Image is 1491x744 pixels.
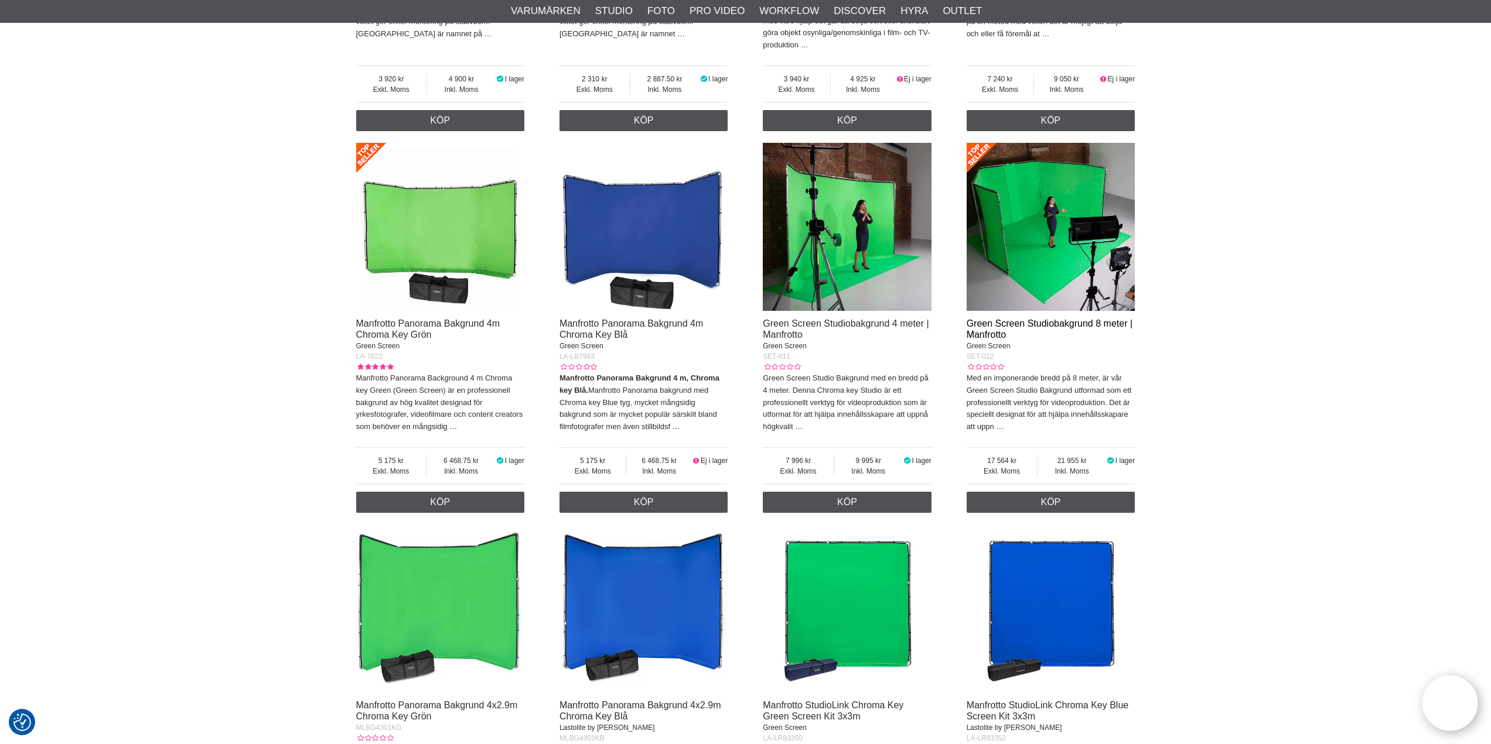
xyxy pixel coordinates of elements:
span: 3 940 [763,74,830,84]
a: Köp [763,492,932,513]
span: Green Screen [356,342,400,350]
img: Green Screen Studiobakgrund 8 meter | Manfrotto [967,143,1135,311]
span: SET-012 [967,352,994,361]
span: Lastolite by [PERSON_NAME] [967,724,1062,732]
span: Exkl. Moms [763,466,834,476]
i: I lager [1106,457,1115,465]
span: Inkl. Moms [831,84,896,95]
a: Workflow [759,4,819,19]
span: 2 887.50 [630,74,700,84]
img: Revisit consent button [13,714,31,731]
span: 9 050 [1034,74,1099,84]
a: Studio [595,4,633,19]
a: … [485,29,492,38]
span: 3 920 [356,74,427,84]
a: Köp [763,110,932,131]
i: Ej i lager [692,457,701,465]
a: Manfrotto Panorama Bakgrund 4x2.9m Chroma Key Blå [559,700,721,721]
span: 4 900 [427,74,496,84]
a: Köp [559,492,728,513]
img: Green Screen Studiobakgrund 4 meter | Manfrotto [763,143,932,311]
span: Exkl. Moms [559,84,630,95]
a: Manfrotto StudioLink Chroma Key Blue Screen Kit 3x3m [967,700,1129,721]
a: … [673,422,680,431]
span: Green Screen [763,724,807,732]
i: I lager [496,457,505,465]
span: I lager [505,457,524,465]
span: SET-011 [763,352,790,361]
p: Manfrotto Panorama Background 4 m Chroma key Green (Green Screen) är en professionell bakgrund av... [356,372,525,433]
span: LA-LR83352 [967,734,1006,742]
a: Köp [967,492,1135,513]
p: Green Screen Studio Bakgrund med en bredd på 4 meter. Denna Chroma key Studio är ett professionel... [763,372,932,433]
span: Inkl. Moms [630,84,700,95]
a: Outlet [943,4,982,19]
span: 5 175 [559,455,626,466]
span: Exkl. Moms [356,466,427,476]
a: Manfrotto StudioLink Chroma Key Green Screen Kit 3x3m [763,700,903,721]
span: Exkl. Moms [763,84,830,95]
a: … [1042,29,1049,38]
i: I lager [903,457,912,465]
span: MLBG4301KB [559,734,605,742]
i: I lager [699,75,708,83]
span: 2 310 [559,74,630,84]
a: Green Screen Studiobakgrund 4 meter | Manfrotto [763,318,929,340]
span: 7 240 [967,74,1034,84]
span: Exkl. Moms [559,466,626,476]
span: MLBG4301KG [356,724,402,732]
div: Kundbetyg: 0 [763,362,800,372]
i: Ej i lager [1099,75,1108,83]
div: Kundbetyg: 5.00 [356,362,394,372]
a: Köp [559,110,728,131]
span: LA-7622 [356,352,383,361]
a: Manfrotto Panorama Bakgrund 4x2.9m Chroma Key Grön [356,700,518,721]
img: Manfrotto StudioLink Chroma Key Blue Screen Kit 3x3m [967,524,1135,693]
span: Exkl. Moms [967,84,1034,95]
a: Discover [834,4,886,19]
a: Manfrotto Panorama Bakgrund 4m Chroma Key Blå [559,318,703,340]
span: Inkl. Moms [1038,466,1106,476]
span: I lager [505,75,524,83]
div: Kundbetyg: 0 [356,733,394,743]
span: Inkl. Moms [427,466,496,476]
span: I lager [1115,457,1135,465]
a: … [677,29,685,38]
span: 6 468.75 [427,455,496,466]
span: 5 175 [356,455,427,466]
p: Manfrotto Panorama bakgrund med Chroma key Blue tyg, mycket mångsidig bakgrund som är mycket popu... [559,372,728,433]
span: Ej i lager [1107,75,1135,83]
a: Hyra [900,4,928,19]
i: Ej i lager [895,75,904,83]
a: … [801,40,808,49]
a: Foto [647,4,675,19]
a: … [449,422,457,431]
strong: Manfrotto Panorama Bakgrund 4 m, Chroma key Blå. [559,373,719,395]
span: Green Screen [967,342,1011,350]
span: Inkl. Moms [427,84,496,95]
span: I lager [912,457,931,465]
i: I lager [496,75,505,83]
span: 9 995 [834,455,903,466]
span: 4 925 [831,74,896,84]
a: Varumärken [511,4,581,19]
a: … [795,422,803,431]
a: Green Screen Studiobakgrund 8 meter | Manfrotto [967,318,1132,340]
a: Manfrotto Panorama Bakgrund 4m Chroma Key Grön [356,318,500,340]
div: Kundbetyg: 0 [559,362,597,372]
span: Lastolite by [PERSON_NAME] [559,724,655,732]
span: 6 468.75 [626,455,692,466]
span: Ej i lager [701,457,728,465]
img: Manfrotto Panorama Bakgrund 4m Chroma Key Grön [356,143,525,311]
a: Köp [356,492,525,513]
span: Exkl. Moms [967,466,1038,476]
span: Ej i lager [904,75,932,83]
span: 21 955 [1038,455,1106,466]
img: Manfrotto Panorama Bakgrund 4x2.9m Chroma Key Grön [356,524,525,693]
a: Köp [356,110,525,131]
a: Pro Video [690,4,745,19]
span: Green Screen [763,342,807,350]
a: … [996,422,1004,431]
a: Köp [967,110,1135,131]
button: Samtyckesinställningar [13,712,31,733]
